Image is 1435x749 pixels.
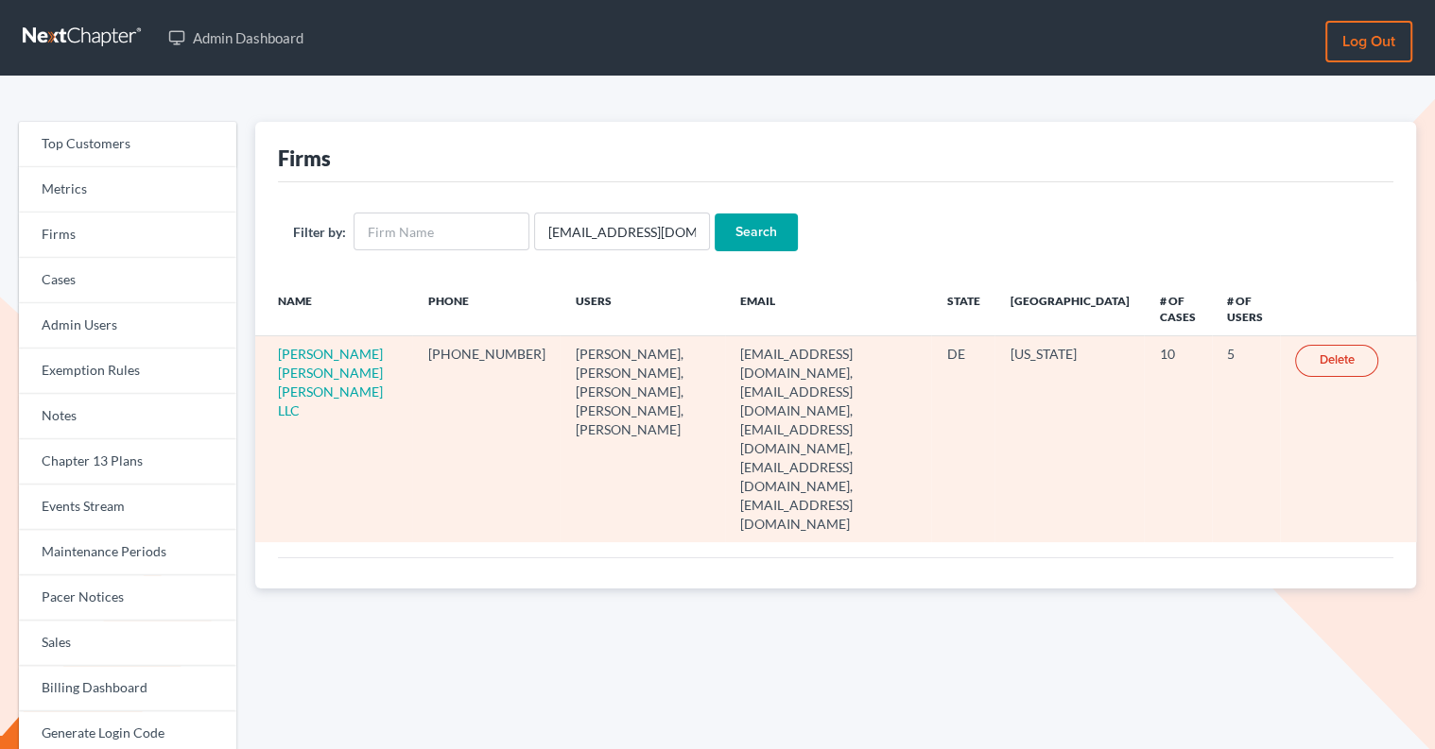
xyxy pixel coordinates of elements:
a: Top Customers [19,122,236,167]
a: Sales [19,621,236,666]
a: Metrics [19,167,236,213]
td: [US_STATE] [994,336,1144,542]
th: Users [560,281,725,336]
a: Admin Users [19,303,236,349]
td: 5 [1212,336,1280,542]
input: Firm Name [354,213,529,250]
a: Notes [19,394,236,439]
a: [PERSON_NAME] [PERSON_NAME] [PERSON_NAME] LLC [278,346,383,418]
th: State [931,281,994,336]
td: [EMAIL_ADDRESS][DOMAIN_NAME], [EMAIL_ADDRESS][DOMAIN_NAME], [EMAIL_ADDRESS][DOMAIN_NAME], [EMAIL_... [725,336,931,542]
a: Log out [1325,21,1412,62]
a: Firms [19,213,236,258]
th: # of Cases [1144,281,1212,336]
a: Pacer Notices [19,575,236,621]
td: [PHONE_NUMBER] [412,336,560,542]
a: Maintenance Periods [19,530,236,575]
th: [GEOGRAPHIC_DATA] [994,281,1144,336]
th: # of Users [1212,281,1280,336]
input: Search [715,213,798,251]
th: Name [255,281,413,336]
a: Admin Dashboard [159,21,313,55]
a: Chapter 13 Plans [19,439,236,485]
a: Billing Dashboard [19,666,236,711]
input: Users [534,213,710,250]
th: Phone [412,281,560,336]
td: [PERSON_NAME], [PERSON_NAME], [PERSON_NAME], [PERSON_NAME], [PERSON_NAME] [560,336,725,542]
a: Cases [19,258,236,303]
a: Events Stream [19,485,236,530]
th: Email [725,281,931,336]
td: DE [931,336,994,542]
label: Filter by: [293,222,346,242]
a: Exemption Rules [19,349,236,394]
td: 10 [1144,336,1212,542]
div: Firms [278,145,331,172]
a: Delete [1295,345,1378,377]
